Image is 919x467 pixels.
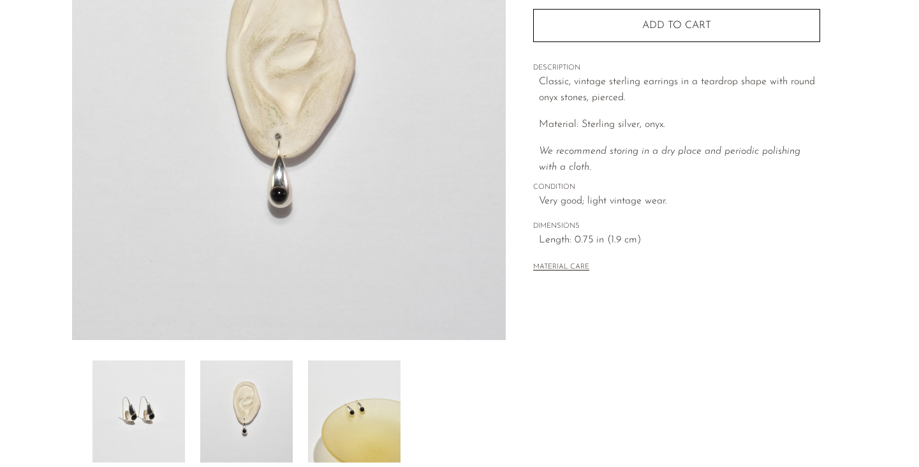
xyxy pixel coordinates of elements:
img: Onyx Teardrop Earrings [92,360,185,463]
span: DIMENSIONS [533,221,820,232]
i: We recommend storing in a dry place and periodic polishing with a cloth. [539,146,800,173]
span: Very good; light vintage wear. [539,193,820,210]
span: Length: 0.75 in (1.9 cm) [539,232,820,249]
button: MATERIAL CARE [533,263,589,272]
span: Add to cart [642,20,711,31]
img: Onyx Teardrop Earrings [308,360,401,463]
p: Material: Sterling silver, onyx. [539,117,820,133]
span: CONDITION [533,182,820,193]
img: Onyx Teardrop Earrings [200,360,293,463]
span: DESCRIPTION [533,63,820,74]
button: Add to cart [533,9,820,42]
p: Classic, vintage sterling earrings in a teardrop shape with round onyx stones, pierced. [539,74,820,107]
